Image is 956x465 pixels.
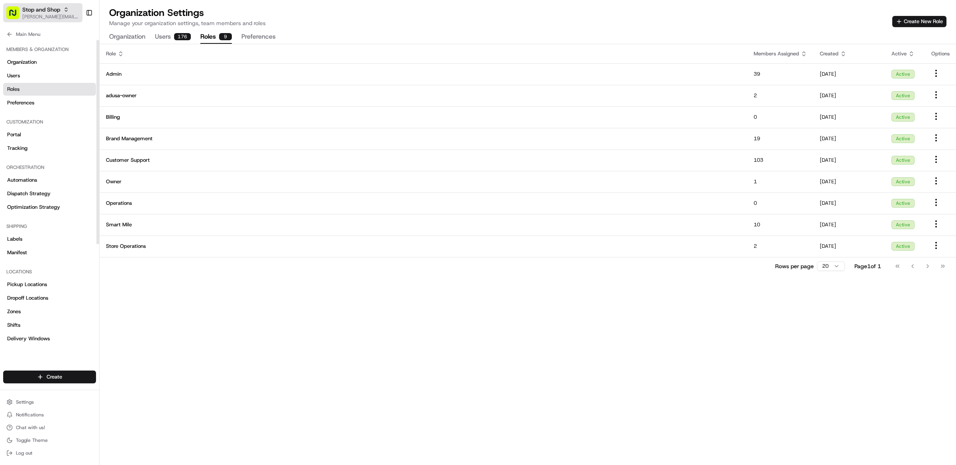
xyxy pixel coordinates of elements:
span: Dispatch Strategy [7,190,51,197]
button: Organization [109,30,145,44]
span: 0 [754,114,757,120]
div: Active [891,177,915,186]
a: Tracking [3,142,96,155]
span: 2 [754,243,757,249]
a: Optimization Strategy [3,201,96,214]
span: Create [47,373,62,381]
button: Toggle Theme [3,435,96,446]
span: 2 [754,92,757,99]
span: Automations [7,177,37,184]
button: Roles [200,30,232,44]
div: 176 [174,33,191,40]
span: [PERSON_NAME] [25,145,65,151]
a: Labels [3,233,96,245]
button: Log out [3,447,96,459]
div: Members & Organization [3,43,96,56]
span: Zones [7,308,21,315]
span: Main Menu [16,31,40,37]
a: Powered byPylon [56,197,96,204]
button: Main Menu [3,29,96,40]
a: Users [3,69,96,82]
a: Shifts [3,319,96,332]
div: Start new chat [36,76,131,84]
span: 1 [754,178,757,185]
a: Automations [3,174,96,186]
span: [PERSON_NAME] [25,124,65,130]
button: Users [155,30,191,44]
button: Create New Role [892,16,946,27]
span: [DATE] [820,92,836,99]
span: API Documentation [75,178,128,186]
span: Owner [106,178,741,185]
span: Pickup Locations [7,281,47,288]
input: Clear [21,51,131,60]
span: Smart Mile [106,221,741,228]
span: Roles [7,86,20,93]
div: Active [891,50,919,57]
span: 103 [754,157,763,163]
div: Active [891,242,915,251]
span: Billing [106,114,741,121]
span: [DATE] [820,243,836,249]
span: Notifications [16,412,44,418]
span: Tracking [7,145,27,152]
p: Rows per page [775,262,814,270]
button: Create [3,371,96,383]
span: Chat with us! [16,424,45,431]
div: 💻 [67,179,74,185]
span: Optimization Strategy [7,204,60,211]
span: 0 [754,200,757,206]
div: Options [931,50,950,57]
img: Nash [8,8,24,24]
span: 39 [754,71,760,77]
button: Stop and Shop [22,6,60,14]
div: Active [891,199,915,208]
span: Pylon [79,198,96,204]
div: Active [891,134,915,143]
span: Log out [16,450,32,456]
span: Delivery Windows [7,335,50,342]
div: Orchestration [3,161,96,174]
a: Preferences [3,96,96,109]
a: Portal [3,128,96,141]
span: Dropoff Locations [7,294,48,302]
div: Past conversations [8,104,53,110]
span: Admin [106,71,741,78]
span: Manifest [7,249,27,256]
span: [DATE] [820,135,836,142]
a: Roles [3,83,96,96]
span: Brand Management [106,135,741,142]
div: Active [891,156,915,165]
span: Knowledge Base [16,178,61,186]
div: Shipping [3,220,96,233]
a: Delivery Windows [3,332,96,345]
span: [DATE] [71,124,87,130]
span: Users [7,72,20,79]
button: Chat with us! [3,422,96,433]
img: 1736555255976-a54dd68f-1ca7-489b-9aae-adbdc363a1c4 [8,76,22,90]
div: 9 [219,33,232,40]
a: Manifest [3,246,96,259]
span: adusa-owner [106,92,741,99]
button: [PERSON_NAME][EMAIL_ADDRESS][DOMAIN_NAME] [22,14,79,20]
span: [DATE] [71,145,87,151]
a: Pickup Locations [3,278,96,291]
a: Zones [3,305,96,318]
button: Stop and Shop[PERSON_NAME][EMAIL_ADDRESS][DOMAIN_NAME] [3,3,82,22]
button: Settings [3,396,96,408]
span: Portal [7,131,21,138]
span: Preferences [7,99,34,106]
img: 4037041995827_4c49e92c6e3ed2e3ec13_72.png [17,76,31,90]
button: Preferences [241,30,276,44]
span: Settings [16,399,34,405]
span: Store Operations [106,243,741,250]
div: Locations [3,265,96,278]
span: [DATE] [820,221,836,228]
img: Tiffany Volk [8,116,21,129]
a: 📗Knowledge Base [5,175,64,189]
div: Active [891,70,915,78]
div: 📗 [8,179,14,185]
span: [DATE] [820,200,836,206]
div: We're available if you need us! [36,84,110,90]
